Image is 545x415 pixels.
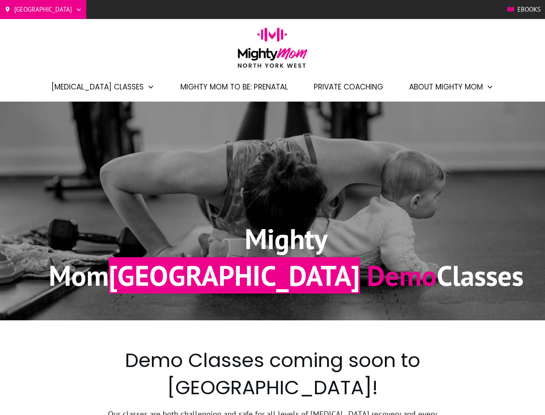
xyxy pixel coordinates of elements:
[103,347,442,406] h2: Demo Classes coming soon to [GEOGRAPHIC_DATA]
[109,257,360,294] span: [GEOGRAPHIC_DATA]
[517,3,541,16] span: Ebooks
[409,80,494,94] a: About Mighty Mom
[372,374,378,401] span: !
[49,220,523,294] h1: Mighty Mom Classes
[507,3,541,16] a: Ebooks
[180,80,288,94] a: Mighty Mom to Be: Prenatal
[409,80,483,94] span: About Mighty Mom
[367,257,437,294] span: Demo
[314,80,383,94] a: Private Coaching
[51,80,154,94] a: [MEDICAL_DATA] Classes
[4,3,82,16] a: [GEOGRAPHIC_DATA]
[14,3,72,16] span: [GEOGRAPHIC_DATA]
[51,80,144,94] span: [MEDICAL_DATA] Classes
